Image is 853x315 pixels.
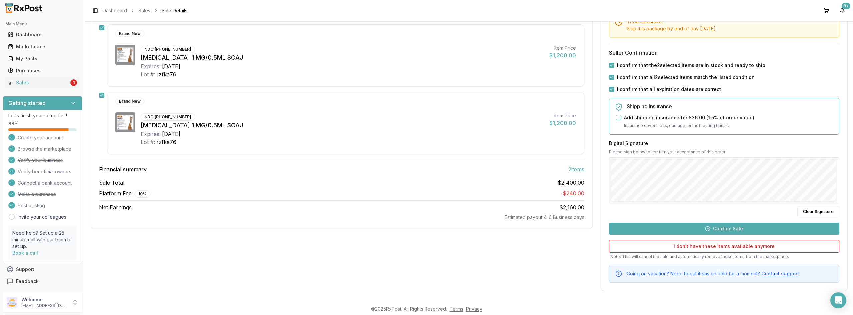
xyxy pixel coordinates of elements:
[558,179,584,187] span: $2,400.00
[797,206,839,217] button: Clear Signature
[115,98,144,105] div: Brand New
[549,119,576,127] div: $1,200.00
[609,49,839,57] h3: Seller Confirmation
[549,112,576,119] div: Item Price
[624,122,834,129] p: Insurance covers loss, damage, or theft during transit.
[3,29,82,40] button: Dashboard
[103,7,127,14] a: Dashboard
[141,138,155,146] div: Lot #:
[609,240,839,253] button: I don't have these items available anymore
[8,112,77,119] p: Let's finish your setup first!
[156,70,176,78] div: rzfka76
[761,270,799,277] button: Contact support
[609,149,839,155] p: Please sign below to confirm your acceptance of this order
[5,77,80,89] a: Sales1
[99,189,150,198] span: Platform Fee
[138,7,150,14] a: Sales
[549,45,576,51] div: Item Price
[141,62,161,70] div: Expires:
[617,86,721,93] label: I confirm that all expiration dates are correct
[617,62,765,69] label: I confirm that the 2 selected items are in stock and ready to ship
[141,46,195,53] div: NDC: [PHONE_NUMBER]
[70,79,77,86] div: 1
[466,306,482,312] a: Privacy
[18,134,63,141] span: Create your account
[141,121,544,130] div: [MEDICAL_DATA] 1 MG/0.5ML SOAJ
[162,7,187,14] span: Sale Details
[627,19,834,24] h5: Time Sensitive
[3,275,82,287] button: Feedback
[3,41,82,52] button: Marketplace
[837,5,848,16] button: 9+
[450,306,463,312] a: Terms
[115,45,135,65] img: Wegovy 1 MG/0.5ML SOAJ
[12,250,38,256] a: Book a call
[627,26,717,31] span: Ship this package by end of day [DATE] .
[5,29,80,41] a: Dashboard
[8,120,19,127] span: 88 %
[549,51,576,59] div: $1,200.00
[103,7,187,14] nav: breadcrumb
[3,263,82,275] button: Support
[18,168,71,175] span: Verify beneficial owners
[141,130,161,138] div: Expires:
[5,41,80,53] a: Marketplace
[115,30,144,37] div: Brand New
[99,179,124,187] span: Sale Total
[156,138,176,146] div: rzfka76
[99,214,584,221] div: Estimated payout 4-6 Business days
[8,67,77,74] div: Purchases
[162,130,180,138] div: [DATE]
[5,53,80,65] a: My Posts
[135,190,150,198] div: 10 %
[16,278,39,285] span: Feedback
[21,296,68,303] p: Welcome
[568,165,584,173] span: 2 item s
[8,99,46,107] h3: Getting started
[842,3,850,9] div: 9+
[99,203,132,211] span: Net Earnings
[8,43,77,50] div: Marketplace
[18,146,71,152] span: Browse the marketplace
[830,292,846,308] div: Open Intercom Messenger
[559,204,584,211] span: $2,160.00
[18,191,56,198] span: Make a purchase
[8,79,69,86] div: Sales
[99,165,147,173] span: Financial summary
[617,74,755,81] label: I confirm that all 2 selected items match the listed condition
[162,62,180,70] div: [DATE]
[3,53,82,64] button: My Posts
[8,31,77,38] div: Dashboard
[18,214,66,220] a: Invite your colleagues
[3,77,82,88] button: Sales1
[21,303,68,308] p: [EMAIL_ADDRESS][DOMAIN_NAME]
[18,180,72,186] span: Connect a bank account
[141,70,155,78] div: Lot #:
[560,190,584,197] span: - $240.00
[18,202,45,209] span: Post a listing
[12,230,73,250] p: Need help? Set up a 25 minute call with our team to set up.
[141,113,195,121] div: NDC: [PHONE_NUMBER]
[8,55,77,62] div: My Posts
[5,21,80,27] h2: Main Menu
[624,114,754,121] label: Add shipping insurance for $36.00 ( 1.5 % of order value)
[627,270,834,277] div: Going on vacation? Need to put items on hold for a moment?
[609,223,839,235] button: Confirm Sale
[609,254,839,259] p: Note: This will cancel the sale and automatically remove these items from the marketplace.
[3,65,82,76] button: Purchases
[5,65,80,77] a: Purchases
[18,157,63,164] span: Verify your business
[141,53,544,62] div: [MEDICAL_DATA] 1 MG/0.5ML SOAJ
[7,297,17,308] img: User avatar
[3,3,45,13] img: RxPost Logo
[627,104,834,109] h5: Shipping Insurance
[609,140,839,147] h3: Digital Signature
[115,112,135,132] img: Wegovy 1 MG/0.5ML SOAJ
